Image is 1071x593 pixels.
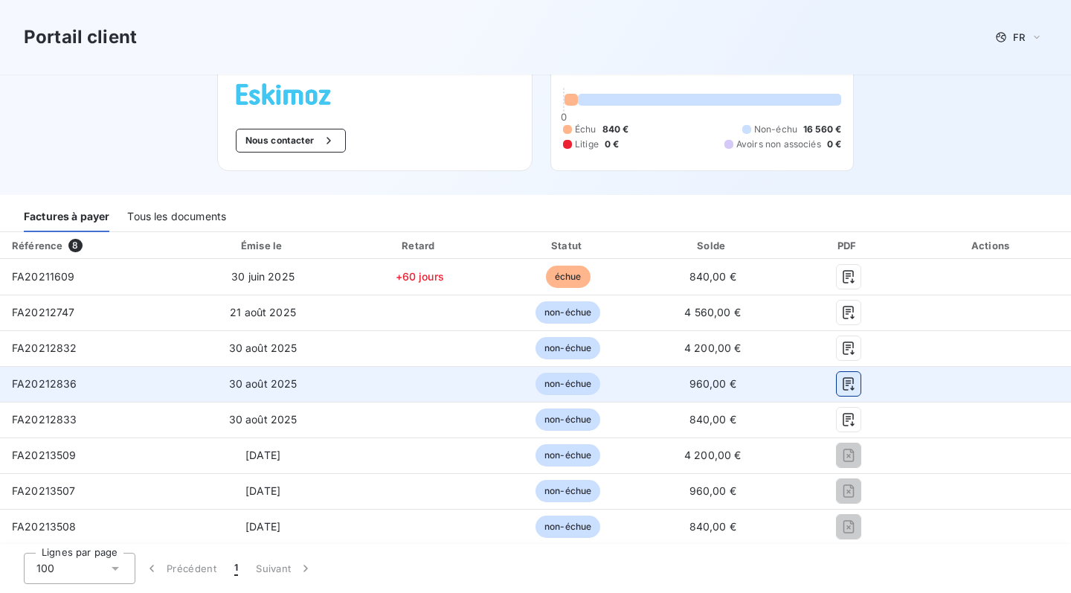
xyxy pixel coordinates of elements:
div: Tous les documents [127,201,226,232]
span: 0 € [827,138,841,151]
span: 960,00 € [689,484,736,497]
span: 30 juin 2025 [231,270,295,283]
span: non-échue [535,480,600,502]
button: Nous contacter [236,129,346,153]
span: FR [1013,31,1025,43]
span: 960,00 € [689,377,736,390]
div: Statut [498,238,638,253]
span: 840,00 € [689,520,736,533]
span: 0 € [605,138,619,151]
span: non-échue [535,373,600,395]
span: 0 [561,111,567,123]
span: FA20213509 [12,449,77,461]
button: 1 [225,553,247,584]
div: Retard [347,238,492,253]
span: +60 jours [396,270,444,283]
span: 30 août 2025 [229,377,297,390]
span: FA20212833 [12,413,77,426]
span: non-échue [535,337,600,359]
span: FA20212832 [12,342,77,354]
span: FA20212747 [12,306,75,318]
div: Factures à payer [24,201,109,232]
div: Actions [916,238,1068,253]
span: Échu [575,123,596,136]
span: échue [546,266,591,288]
span: FA20213508 [12,520,77,533]
div: Émise le [184,238,342,253]
span: non-échue [535,301,600,324]
span: Litige [575,138,599,151]
span: FA20212836 [12,377,77,390]
span: 16 560 € [803,123,841,136]
span: non-échue [535,408,600,431]
span: non-échue [535,516,600,538]
span: 21 août 2025 [230,306,296,318]
span: 4 200,00 € [684,449,742,461]
span: [DATE] [245,520,280,533]
span: 1 [234,561,238,576]
span: 840,00 € [689,413,736,426]
span: 4 200,00 € [684,342,742,354]
button: Précédent [135,553,225,584]
div: Solde [644,238,781,253]
span: Non-échu [754,123,797,136]
span: 4 560,00 € [684,306,741,318]
span: FA20211609 [12,270,75,283]
div: Référence [12,240,62,251]
span: 30 août 2025 [229,413,297,426]
span: non-échue [535,444,600,467]
span: FA20213507 [12,484,76,497]
span: Avoirs non associés [736,138,821,151]
span: 8 [68,239,82,252]
img: Company logo [236,83,331,105]
div: PDF [787,238,910,253]
span: 30 août 2025 [229,342,297,354]
span: [DATE] [245,484,280,497]
span: 840,00 € [689,270,736,283]
span: 840 € [602,123,629,136]
h3: Portail client [24,24,137,51]
span: [DATE] [245,449,280,461]
button: Suivant [247,553,322,584]
span: 100 [36,561,54,576]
